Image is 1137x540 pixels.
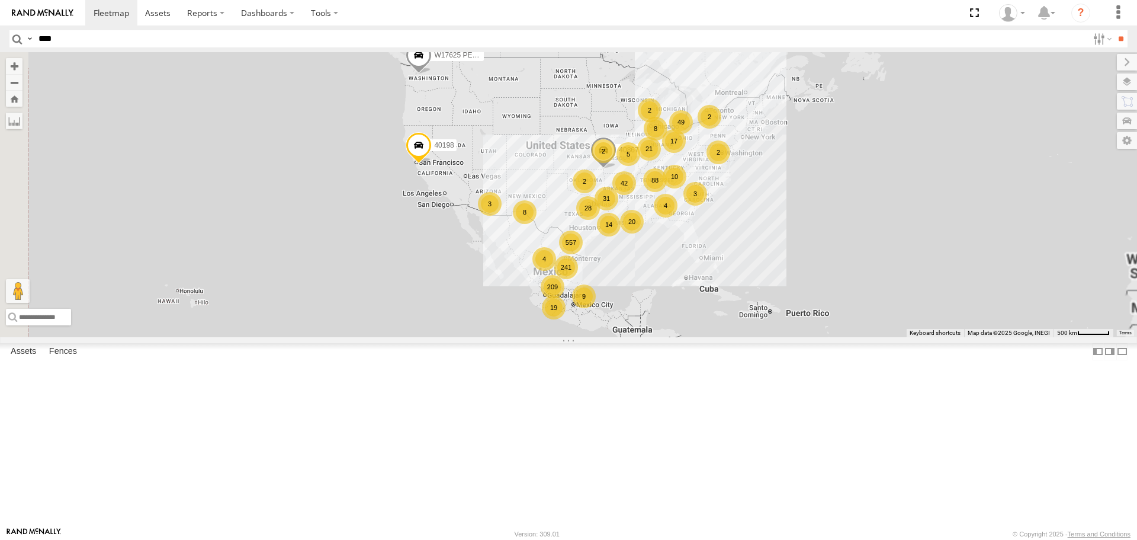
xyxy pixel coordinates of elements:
[597,213,621,237] div: 14
[1013,531,1130,538] div: © Copyright 2025 -
[542,296,566,319] div: 19
[5,344,42,360] label: Assets
[1116,343,1128,360] label: Hide Summary Table
[572,285,596,308] div: 9
[434,141,454,149] span: 40198
[1068,531,1130,538] a: Terms and Conditions
[698,105,721,129] div: 2
[654,194,677,218] div: 4
[513,200,537,224] div: 8
[573,170,596,193] div: 2
[1119,330,1132,335] a: Terms (opens in new tab)
[638,98,661,122] div: 2
[6,279,30,303] button: Drag Pegman onto the map to open Street View
[616,142,640,166] div: 5
[25,30,34,47] label: Search Query
[644,117,667,140] div: 8
[663,165,686,188] div: 10
[706,140,730,164] div: 2
[1104,343,1116,360] label: Dock Summary Table to the Right
[6,58,23,74] button: Zoom in
[541,275,564,299] div: 209
[592,139,615,163] div: 2
[1057,330,1077,336] span: 500 km
[43,344,83,360] label: Fences
[995,4,1029,22] div: Caseta Laredo TX
[637,137,661,161] div: 21
[662,129,686,153] div: 17
[595,187,618,210] div: 31
[478,192,502,216] div: 3
[6,113,23,129] label: Measure
[612,171,636,195] div: 42
[554,255,578,279] div: 241
[620,210,644,234] div: 20
[434,52,521,60] span: W17625 PERDIDO 102025
[1071,4,1090,23] i: ?
[683,182,707,206] div: 3
[1117,132,1137,149] label: Map Settings
[576,196,600,220] div: 28
[1054,329,1113,337] button: Map Scale: 500 km per 51 pixels
[559,231,583,254] div: 557
[6,74,23,91] button: Zoom out
[669,110,693,134] div: 49
[7,528,61,540] a: Visit our Website
[1092,343,1104,360] label: Dock Summary Table to the Left
[643,168,667,192] div: 88
[515,531,560,538] div: Version: 309.01
[6,91,23,107] button: Zoom Home
[968,330,1050,336] span: Map data ©2025 Google, INEGI
[1088,30,1114,47] label: Search Filter Options
[532,247,556,271] div: 4
[910,329,961,337] button: Keyboard shortcuts
[12,9,73,17] img: rand-logo.svg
